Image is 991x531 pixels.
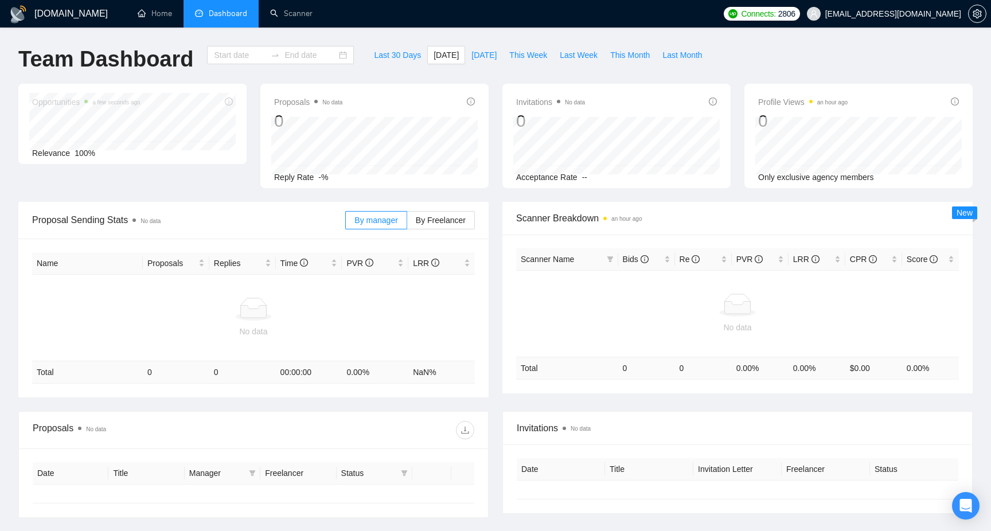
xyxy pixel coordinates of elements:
span: Scanner Breakdown [516,211,959,225]
span: Last 30 Days [374,49,421,61]
a: searchScanner [270,9,313,18]
button: Last Week [553,46,604,64]
span: By manager [354,216,397,225]
span: PVR [736,255,763,264]
span: PVR [346,259,373,268]
span: No data [86,426,106,432]
td: 0.00 % [789,357,845,379]
span: Invitations [516,95,585,109]
span: Time [280,259,308,268]
button: [DATE] [465,46,503,64]
span: info-circle [467,97,475,106]
span: Last Week [560,49,598,61]
input: Start date [214,49,266,61]
span: filter [249,470,256,477]
span: Manager [189,467,244,479]
span: -% [318,173,328,182]
span: filter [607,256,614,263]
button: Last 30 Days [368,46,427,64]
th: Freelancer [782,458,870,481]
span: info-circle [930,255,938,263]
span: Reply Rate [274,173,314,182]
input: End date [284,49,337,61]
th: Title [108,462,184,485]
td: NaN % [408,361,475,384]
th: Name [32,252,143,275]
div: 0 [274,110,342,132]
h1: Team Dashboard [18,46,193,73]
span: This Week [509,49,547,61]
span: Dashboard [209,9,247,18]
td: Total [516,357,618,379]
span: No data [571,425,591,432]
span: Invitations [517,421,958,435]
a: homeHome [138,9,172,18]
span: No data [565,99,585,106]
span: Connects: [741,7,775,20]
td: 0 [209,361,276,384]
button: Last Month [656,46,708,64]
span: info-circle [869,255,877,263]
span: Proposals [147,257,196,270]
span: info-circle [709,97,717,106]
div: 0 [758,110,848,132]
span: Status [341,467,396,479]
th: Invitation Letter [693,458,782,481]
span: LRR [793,255,820,264]
span: 2806 [778,7,795,20]
span: Scanner Name [521,255,574,264]
span: user [810,10,818,18]
td: 00:00:00 [276,361,342,384]
time: an hour ago [817,99,848,106]
span: to [271,50,280,60]
span: -- [582,173,587,182]
td: 0.00 % [902,357,959,379]
span: LRR [413,259,439,268]
th: Date [517,458,605,481]
span: [DATE] [471,49,497,61]
th: Proposals [143,252,209,275]
button: This Week [503,46,553,64]
span: CPR [850,255,877,264]
div: Proposals [33,421,253,439]
span: Profile Views [758,95,848,109]
span: filter [247,464,258,482]
a: setting [968,9,986,18]
span: info-circle [692,255,700,263]
div: 0 [516,110,585,132]
td: 0.00 % [732,357,789,379]
div: Open Intercom Messenger [952,492,980,520]
button: This Month [604,46,656,64]
span: Proposals [274,95,342,109]
td: 0 [618,357,675,379]
span: Re [680,255,700,264]
span: 100% [75,149,95,158]
span: Acceptance Rate [516,173,578,182]
button: [DATE] [427,46,465,64]
th: Replies [209,252,276,275]
span: info-circle [300,259,308,267]
span: swap-right [271,50,280,60]
span: By Freelancer [416,216,466,225]
span: This Month [610,49,650,61]
span: setting [969,9,986,18]
th: Status [870,458,958,481]
button: download [456,421,474,439]
span: [DATE] [434,49,459,61]
span: Only exclusive agency members [758,173,874,182]
td: Total [32,361,143,384]
th: Date [33,462,108,485]
span: info-circle [431,259,439,267]
th: Title [605,458,693,481]
td: $ 0.00 [845,357,902,379]
span: filter [401,470,408,477]
span: info-circle [365,259,373,267]
time: an hour ago [611,216,642,222]
span: info-circle [641,255,649,263]
span: New [957,208,973,217]
span: No data [141,218,161,224]
button: setting [968,5,986,23]
span: Bids [623,255,649,264]
span: info-circle [811,255,820,263]
td: 0 [675,357,732,379]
